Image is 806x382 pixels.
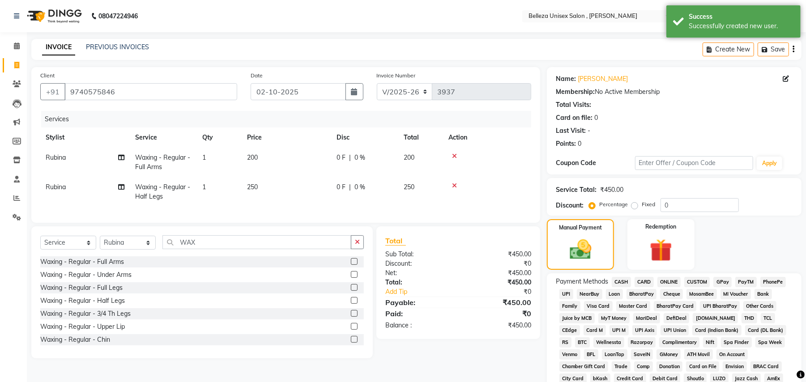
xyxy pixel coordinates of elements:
div: Sub Total: [379,250,458,259]
div: ₹0 [458,308,538,319]
span: BRAC Card [751,361,782,372]
span: 1 [202,153,206,161]
span: UPI M [610,325,629,335]
a: PREVIOUS INVOICES [86,43,149,51]
img: _gift.svg [643,236,679,264]
span: Rubina [46,183,66,191]
span: PhonePe [760,277,786,287]
div: ₹0 [458,259,538,268]
span: UPI [559,289,573,299]
button: Save [758,42,789,56]
span: UPI BharatPay [700,301,740,311]
span: GMoney [657,349,681,360]
div: ₹0 [472,287,538,297]
span: 0 % [354,153,365,162]
span: [DOMAIN_NAME] [693,313,738,323]
div: Services [41,111,538,127]
label: Manual Payment [559,224,602,232]
th: Qty [197,127,242,148]
div: ₹450.00 [458,268,538,278]
div: ₹450.00 [458,297,538,308]
span: 250 [404,183,414,191]
span: | [349,183,351,192]
span: PayTM [735,277,757,287]
input: Search by Name/Mobile/Email/Code [64,83,237,100]
span: Nift [703,337,717,348]
div: Waxing - Regular - Full Legs [40,283,123,293]
div: - [588,126,590,136]
span: Envision [723,361,747,372]
div: Discount: [379,259,458,268]
div: No Active Membership [556,87,793,97]
span: Donation [657,361,683,372]
span: 1 [202,183,206,191]
div: Waxing - Regular - Chin [40,335,110,344]
span: Razorpay [628,337,656,348]
span: BFL [584,349,598,360]
span: UPI Union [661,325,689,335]
span: Spa Week [755,337,785,348]
span: UPI Axis [632,325,657,335]
span: Total [385,236,406,246]
button: Create New [703,42,754,56]
div: Net: [379,268,458,278]
span: DefiDeal [664,313,690,323]
span: Waxing - Regular - Half Legs [135,183,190,200]
input: Search or Scan [162,235,351,249]
span: On Account [716,349,748,360]
span: Family [559,301,580,311]
div: Payable: [379,297,458,308]
span: MI Voucher [721,289,751,299]
div: Points: [556,139,576,149]
label: Redemption [645,223,676,231]
span: MosamBee [687,289,717,299]
span: CARD [635,277,654,287]
span: Other Cards [743,301,776,311]
div: Waxing - Regular - 3/4 Th Legs [40,309,131,318]
span: Complimentary [659,337,699,348]
span: Comp [634,361,653,372]
label: Invoice Number [377,72,416,80]
span: 250 [247,183,258,191]
span: Bank [755,289,772,299]
span: Cheque [660,289,683,299]
label: Percentage [599,200,628,208]
input: Enter Offer / Coupon Code [635,156,753,170]
span: Rubina [46,153,66,161]
span: BharatPay Card [654,301,697,311]
th: Action [443,127,531,148]
span: CUSTOM [684,277,710,287]
div: Success [689,12,794,21]
div: Waxing - Regular - Full Arms [40,257,124,267]
span: Venmo [559,349,580,360]
label: Fixed [642,200,655,208]
span: Loan [606,289,623,299]
span: Card (Indian Bank) [692,325,742,335]
span: Wellnessta [593,337,624,348]
span: 0 F [337,153,345,162]
div: Total: [379,278,458,287]
span: ONLINE [657,277,681,287]
span: Card on File [686,361,719,372]
label: Client [40,72,55,80]
div: ₹450.00 [458,321,538,330]
span: 200 [247,153,258,161]
img: logo [23,4,84,29]
span: SaveIN [631,349,653,360]
div: ₹450.00 [458,250,538,259]
button: Apply [757,157,782,170]
span: LoanTap [602,349,627,360]
th: Disc [331,127,398,148]
div: Service Total: [556,185,597,195]
div: Total Visits: [556,100,591,110]
span: THD [742,313,757,323]
span: MyT Money [598,313,630,323]
div: Discount: [556,201,584,210]
span: Visa Card [584,301,613,311]
span: BTC [575,337,590,348]
span: Master Card [616,301,650,311]
span: CEdge [559,325,580,335]
div: Last Visit: [556,126,586,136]
div: Waxing - Regular - Upper Lip [40,322,125,331]
span: ATH Movil [684,349,713,360]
